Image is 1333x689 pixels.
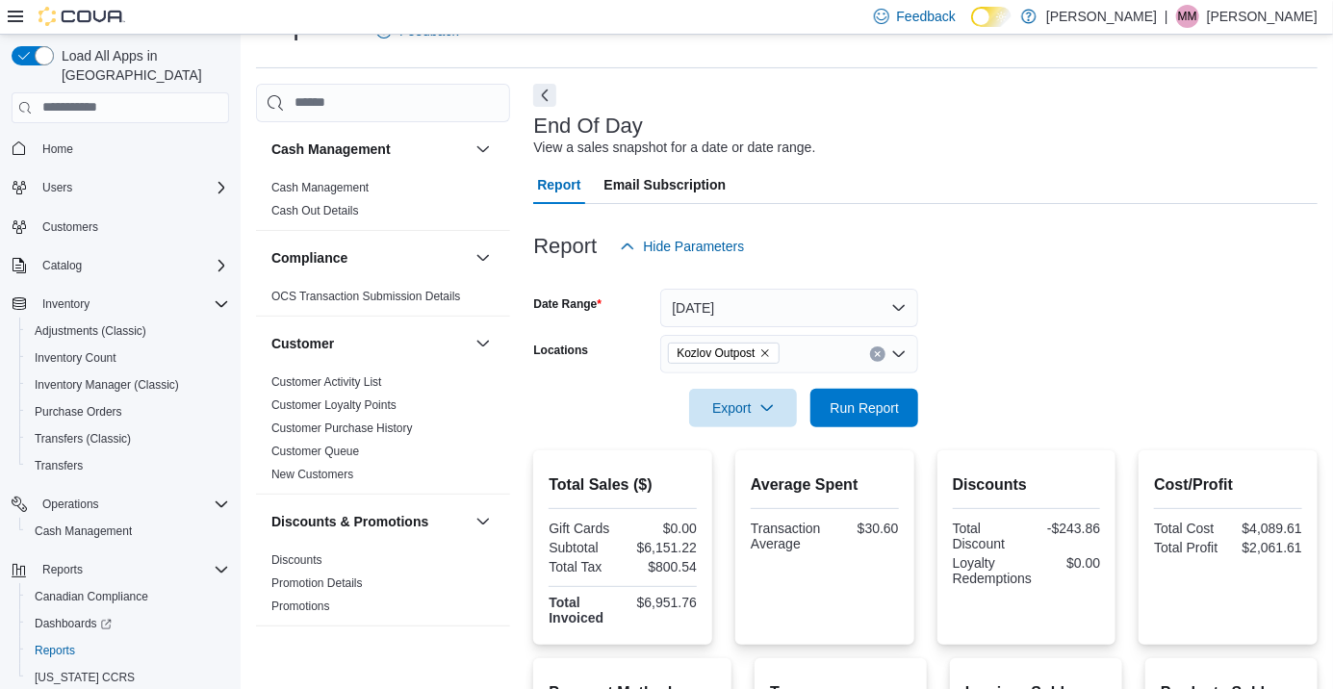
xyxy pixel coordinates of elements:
[35,589,148,604] span: Canadian Compliance
[35,523,132,539] span: Cash Management
[271,512,468,531] button: Discounts & Promotions
[271,248,468,268] button: Compliance
[271,398,397,412] a: Customer Loyalty Points
[549,595,603,625] strong: Total Invoiced
[271,575,363,591] span: Promotion Details
[953,521,1023,551] div: Total Discount
[971,27,972,28] span: Dark Mode
[27,346,124,370] a: Inventory Count
[627,540,697,555] div: $6,151.22
[27,639,229,662] span: Reports
[19,583,237,610] button: Canadian Compliance
[689,389,797,427] button: Export
[891,346,907,362] button: Open list of options
[27,520,229,543] span: Cash Management
[35,254,90,277] button: Catalog
[35,493,229,516] span: Operations
[42,141,73,157] span: Home
[271,248,347,268] h3: Compliance
[1154,473,1302,497] h2: Cost/Profit
[271,599,330,614] span: Promotions
[953,555,1033,586] div: Loyalty Redemptions
[256,285,510,316] div: Compliance
[271,576,363,590] a: Promotion Details
[271,375,382,389] a: Customer Activity List
[271,421,413,436] span: Customer Purchase History
[35,293,97,316] button: Inventory
[19,318,237,344] button: Adjustments (Classic)
[1154,521,1224,536] div: Total Cost
[4,252,237,279] button: Catalog
[35,558,229,581] span: Reports
[537,166,580,204] span: Report
[4,174,237,201] button: Users
[42,180,72,195] span: Users
[271,421,413,435] a: Customer Purchase History
[643,237,744,256] span: Hide Parameters
[271,467,353,482] span: New Customers
[256,549,510,625] div: Discounts & Promotions
[42,258,82,273] span: Catalog
[27,427,229,450] span: Transfers (Classic)
[35,670,135,685] span: [US_STATE] CCRS
[35,176,229,199] span: Users
[472,510,495,533] button: Discounts & Promotions
[810,389,918,427] button: Run Report
[42,219,98,235] span: Customers
[1039,555,1100,571] div: $0.00
[27,319,229,343] span: Adjustments (Classic)
[35,431,131,447] span: Transfers (Classic)
[751,473,899,497] h2: Average Spent
[35,616,112,631] span: Dashboards
[27,585,229,608] span: Canadian Compliance
[897,7,956,26] span: Feedback
[472,138,495,161] button: Cash Management
[19,425,237,452] button: Transfers (Classic)
[256,176,510,230] div: Cash Management
[971,7,1012,27] input: Dark Mode
[627,595,697,610] div: $6,951.76
[42,296,90,312] span: Inventory
[35,137,229,161] span: Home
[1232,540,1302,555] div: $2,061.61
[35,493,107,516] button: Operations
[271,553,322,567] a: Discounts
[1165,5,1168,28] p: |
[27,373,187,396] a: Inventory Manager (Classic)
[27,585,156,608] a: Canadian Compliance
[4,213,237,241] button: Customers
[271,334,334,353] h3: Customer
[1232,521,1302,536] div: $4,089.61
[1178,5,1197,28] span: MM
[19,637,237,664] button: Reports
[271,600,330,613] a: Promotions
[35,323,146,339] span: Adjustments (Classic)
[1046,5,1157,28] p: [PERSON_NAME]
[472,332,495,355] button: Customer
[27,319,154,343] a: Adjustments (Classic)
[35,558,90,581] button: Reports
[271,180,369,195] span: Cash Management
[42,562,83,577] span: Reports
[27,612,119,635] a: Dashboards
[35,377,179,393] span: Inventory Manager (Classic)
[19,452,237,479] button: Transfers
[35,643,75,658] span: Reports
[829,521,899,536] div: $30.60
[271,181,369,194] a: Cash Management
[533,115,643,138] h3: End Of Day
[271,444,359,459] span: Customer Queue
[27,639,83,662] a: Reports
[271,290,461,303] a: OCS Transaction Submission Details
[1031,521,1101,536] div: -$243.86
[271,512,428,531] h3: Discounts & Promotions
[19,344,237,371] button: Inventory Count
[271,203,359,218] span: Cash Out Details
[35,176,80,199] button: Users
[271,334,468,353] button: Customer
[271,204,359,217] a: Cash Out Details
[1207,5,1318,28] p: [PERSON_NAME]
[35,138,81,161] a: Home
[533,296,602,312] label: Date Range
[35,216,106,239] a: Customers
